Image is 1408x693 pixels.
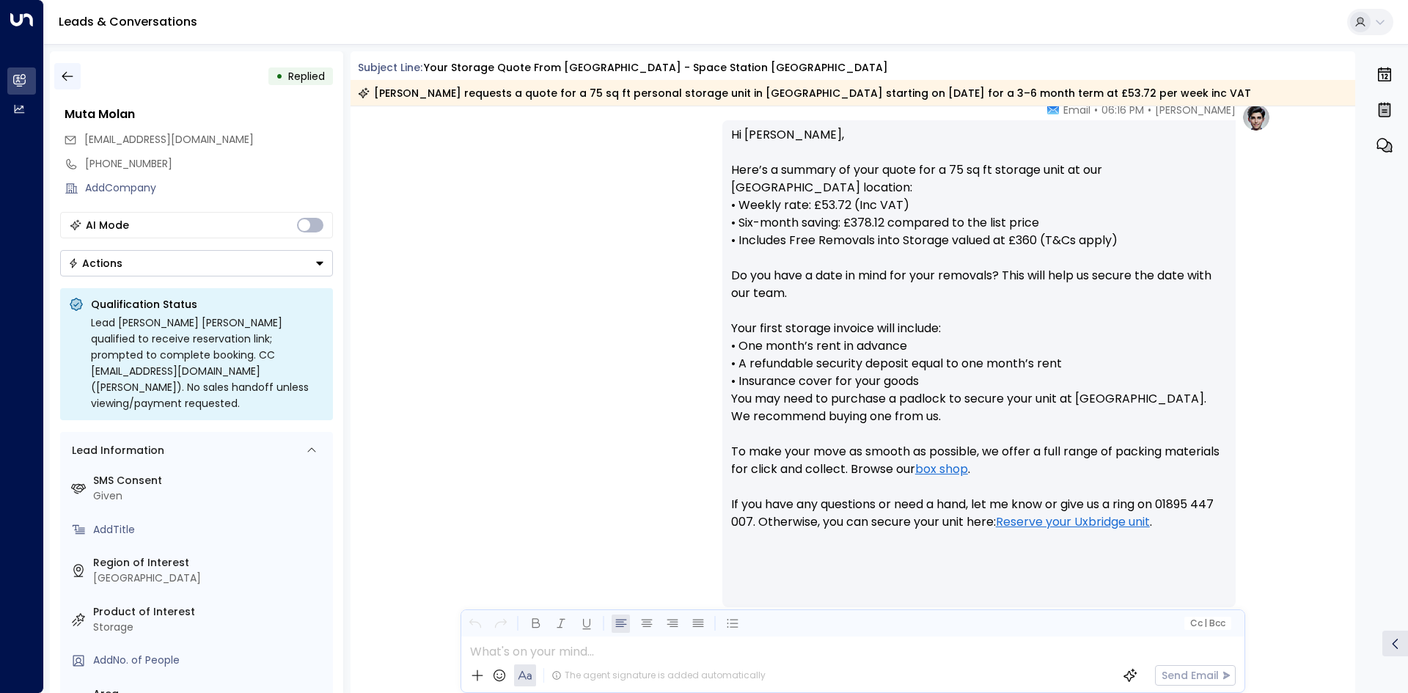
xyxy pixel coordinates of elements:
[1101,103,1144,117] span: 06:16 PM
[93,522,327,538] div: AddTitle
[93,488,327,504] div: Given
[93,555,327,571] label: Region of Interest
[276,63,283,89] div: •
[86,218,129,232] div: AI Mode
[60,250,333,276] div: Button group with a nested menu
[91,315,324,411] div: Lead [PERSON_NAME] [PERSON_NAME] qualified to receive reservation link; prompted to complete book...
[731,126,1227,549] p: Hi [PERSON_NAME], Here’s a summary of your quote for a 75 sq ft storage unit at our [GEOGRAPHIC_D...
[93,473,327,488] label: SMS Consent
[1148,103,1151,117] span: •
[1094,103,1098,117] span: •
[1189,618,1225,628] span: Cc Bcc
[91,297,324,312] p: Qualification Status
[1242,103,1271,132] img: profile-logo.png
[288,69,325,84] span: Replied
[551,669,766,682] div: The agent signature is added automatically
[85,156,333,172] div: [PHONE_NUMBER]
[466,615,484,633] button: Undo
[84,132,254,147] span: mutamolan776@gmail.com
[60,250,333,276] button: Actions
[84,132,254,147] span: [EMAIL_ADDRESS][DOMAIN_NAME]
[59,13,197,30] a: Leads & Conversations
[1155,103,1236,117] span: [PERSON_NAME]
[65,106,333,123] div: Muta Molan
[93,604,327,620] label: Product of Interest
[93,620,327,635] div: Storage
[1204,618,1207,628] span: |
[358,60,422,75] span: Subject Line:
[491,615,510,633] button: Redo
[68,257,122,270] div: Actions
[67,443,164,458] div: Lead Information
[1063,103,1090,117] span: Email
[915,461,968,478] a: box shop
[93,653,327,668] div: AddNo. of People
[424,60,888,76] div: Your storage quote from [GEOGRAPHIC_DATA] - Space Station [GEOGRAPHIC_DATA]
[85,180,333,196] div: AddCompany
[358,86,1251,100] div: [PERSON_NAME] requests a quote for a 75 sq ft personal storage unit in [GEOGRAPHIC_DATA] starting...
[93,571,327,586] div: [GEOGRAPHIC_DATA]
[996,513,1150,531] a: Reserve your Uxbridge unit
[1184,617,1231,631] button: Cc|Bcc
